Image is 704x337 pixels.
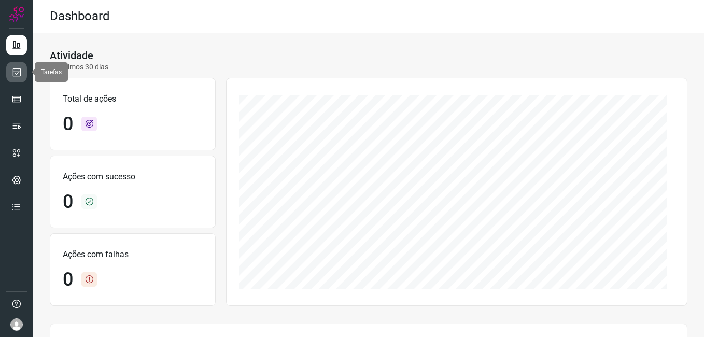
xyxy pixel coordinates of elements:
[9,6,24,22] img: Logo
[50,9,110,24] h2: Dashboard
[63,269,73,291] h1: 0
[50,49,93,62] h3: Atividade
[63,171,203,183] p: Ações com sucesso
[41,68,62,76] span: Tarefas
[63,113,73,135] h1: 0
[63,191,73,213] h1: 0
[63,248,203,261] p: Ações com falhas
[10,318,23,331] img: avatar-user-boy.jpg
[63,93,203,105] p: Total de ações
[50,62,108,73] p: Últimos 30 dias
